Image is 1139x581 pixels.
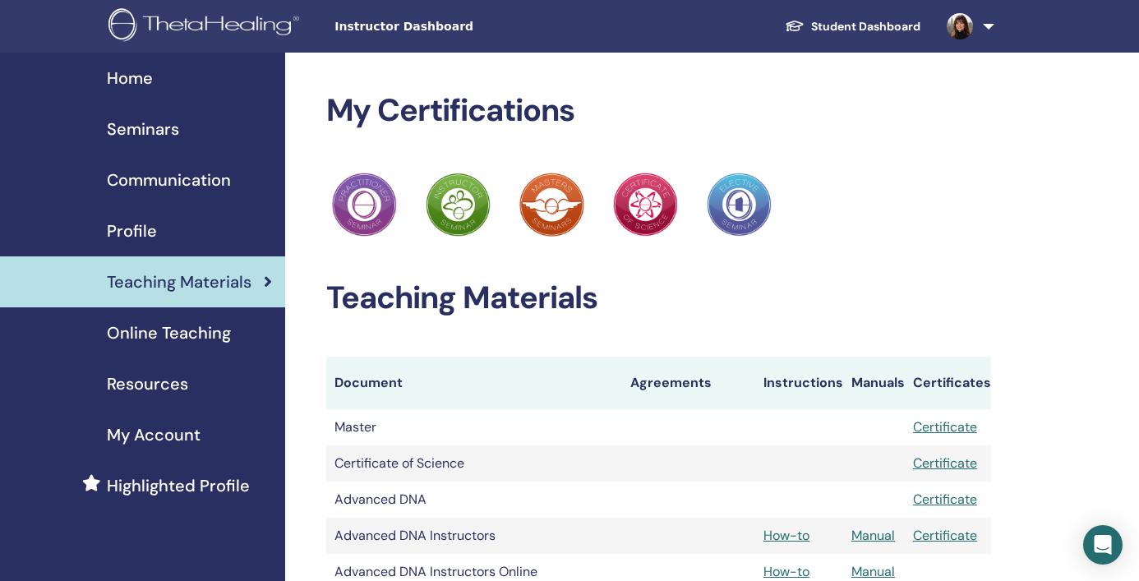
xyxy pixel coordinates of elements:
[755,357,843,409] th: Instructions
[326,279,992,317] h2: Teaching Materials
[326,357,622,409] th: Document
[107,117,179,141] span: Seminars
[519,173,583,237] img: Practitioner
[913,491,977,508] a: Certificate
[334,18,581,35] span: Instructor Dashboard
[107,168,231,192] span: Communication
[947,13,973,39] img: default.jpg
[613,173,677,237] img: Practitioner
[107,473,250,498] span: Highlighted Profile
[107,219,157,243] span: Profile
[108,8,305,45] img: logo.png
[707,173,771,237] img: Practitioner
[913,454,977,472] a: Certificate
[107,270,251,294] span: Teaching Materials
[426,173,490,237] img: Practitioner
[107,66,153,90] span: Home
[913,527,977,544] a: Certificate
[326,409,622,445] td: Master
[332,173,396,237] img: Practitioner
[326,518,622,554] td: Advanced DNA Instructors
[622,357,756,409] th: Agreements
[913,418,977,436] a: Certificate
[843,357,905,409] th: Manuals
[326,482,622,518] td: Advanced DNA
[851,527,895,544] a: Manual
[107,422,201,447] span: My Account
[326,445,622,482] td: Certificate of Science
[763,563,809,580] a: How-to
[107,371,188,396] span: Resources
[772,12,934,42] a: Student Dashboard
[1083,525,1123,565] div: Open Intercom Messenger
[763,527,809,544] a: How-to
[326,92,992,130] h2: My Certifications
[905,357,991,409] th: Certificates
[785,19,805,33] img: graduation-cap-white.svg
[851,563,895,580] a: Manual
[107,320,231,345] span: Online Teaching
